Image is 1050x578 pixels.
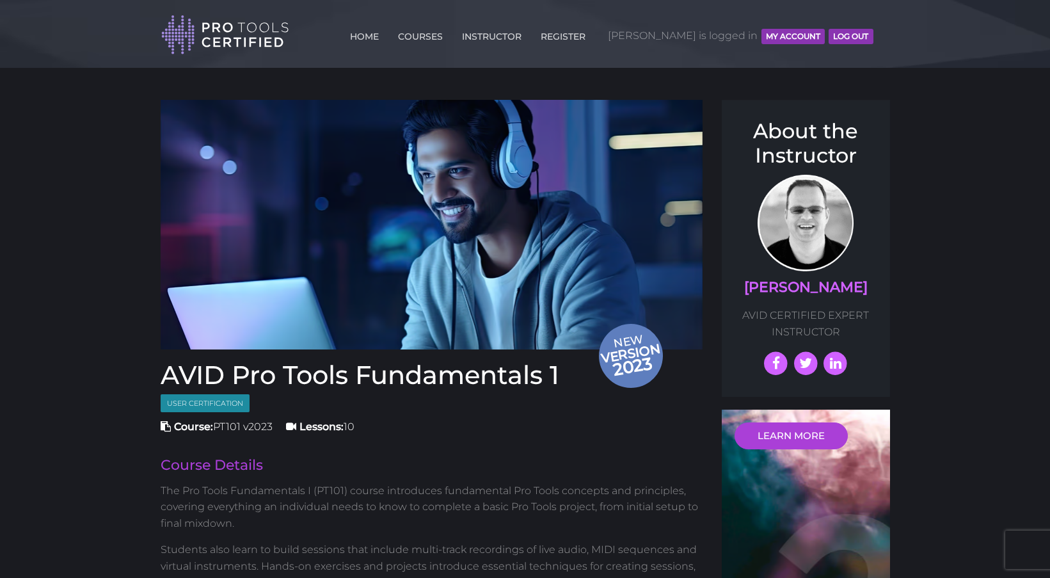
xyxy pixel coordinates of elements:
[347,24,382,44] a: HOME
[735,422,848,449] a: LEARN MORE
[459,24,525,44] a: INSTRUCTOR
[299,421,344,433] strong: Lessons:
[829,29,873,44] button: Log Out
[735,307,877,340] p: AVID CERTIFIED EXPERT INSTRUCTOR
[758,175,854,271] img: AVID Expert Instructor, Professor Scott Beckett profile photo
[161,483,703,532] p: The Pro Tools Fundamentals I (PT101) course introduces fundamental Pro Tools concepts and princip...
[161,421,273,433] span: PT101 v2023
[161,458,703,472] h2: Course Details
[599,351,665,382] span: 2023
[761,29,825,44] button: MY ACCOUNT
[537,24,589,44] a: REGISTER
[735,119,877,168] h3: About the Instructor
[286,421,354,433] span: 10
[395,24,446,44] a: COURSES
[161,100,703,349] a: Newversion 2023
[161,394,250,413] span: User Certification
[161,100,703,349] img: Pro tools certified Fundamentals 1 Course cover
[744,278,868,296] a: [PERSON_NAME]
[174,421,213,433] strong: Course:
[161,362,703,388] h1: AVID Pro Tools Fundamentals 1
[598,344,662,362] span: version
[608,17,873,55] span: [PERSON_NAME] is logged in
[161,14,289,56] img: Pro Tools Certified Logo
[598,332,666,381] span: New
